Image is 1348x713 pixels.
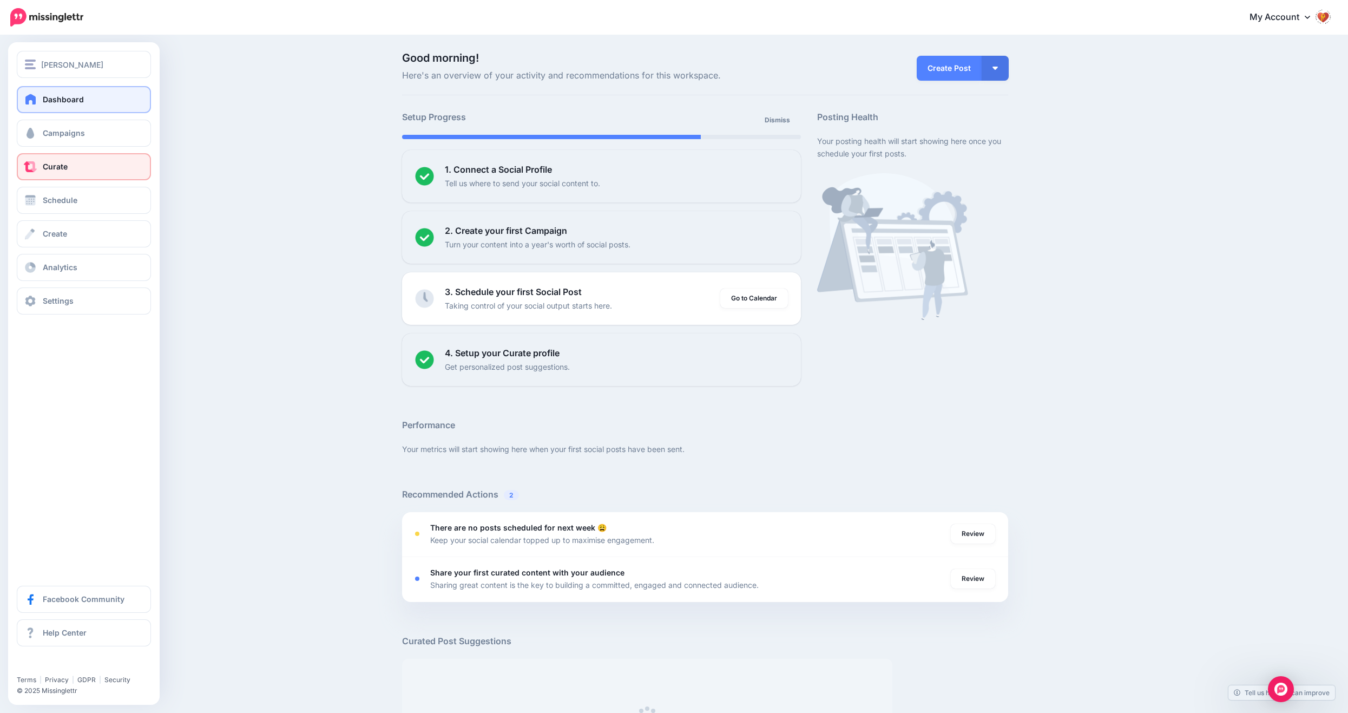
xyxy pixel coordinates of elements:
b: 2. Create your first Campaign [445,225,567,236]
a: Curate [17,153,151,180]
span: Facebook Community [43,594,124,604]
button: [PERSON_NAME] [17,51,151,78]
span: [PERSON_NAME] [41,58,103,71]
img: checked-circle.png [415,228,434,247]
p: Keep your social calendar topped up to maximise engagement. [430,534,654,546]
div: <div class='status-dot small red margin-right'></div>Error [415,577,419,581]
a: Campaigns [17,120,151,147]
a: Create Post [917,56,982,81]
a: Settings [17,287,151,315]
iframe: Twitter Follow Button [17,660,99,671]
p: Tell us where to send your social content to. [445,177,600,189]
span: Dashboard [43,95,84,104]
img: clock-grey.png [415,289,434,308]
a: Security [104,676,130,684]
a: Help Center [17,619,151,646]
h5: Posting Health [817,110,1008,124]
a: Terms [17,676,36,684]
img: menu.png [25,60,36,69]
p: Get personalized post suggestions. [445,361,570,373]
span: Good morning! [402,51,479,64]
b: 1. Connect a Social Profile [445,164,552,175]
a: Schedule [17,187,151,214]
span: Schedule [43,195,77,205]
a: Dashboard [17,86,151,113]
p: Sharing great content is the key to building a committed, engaged and connected audience. [430,579,759,591]
a: GDPR [77,676,96,684]
h5: Setup Progress [402,110,601,124]
a: Facebook Community [17,586,151,613]
h5: Curated Post Suggestions [402,634,1008,648]
a: My Account [1239,4,1332,31]
b: 4. Setup your Curate profile [445,348,560,358]
a: Analytics [17,254,151,281]
li: © 2025 Missinglettr [17,685,157,696]
h5: Performance [402,418,1008,432]
a: Review [951,524,995,544]
a: Review [951,569,995,588]
span: Analytics [43,263,77,272]
a: Tell us how we can improve [1228,685,1335,700]
span: Create [43,229,67,238]
span: Campaigns [43,128,85,138]
img: Missinglettr [10,8,83,27]
span: | [72,676,74,684]
p: Your posting health will start showing here once you schedule your first posts. [817,135,1008,160]
span: | [40,676,42,684]
b: There are no posts scheduled for next week 😩 [430,523,607,532]
h5: Recommended Actions [402,488,1008,501]
a: Dismiss [758,110,797,130]
img: checked-circle.png [415,350,434,369]
span: Here's an overview of your activity and recommendations for this workspace. [402,69,801,83]
span: | [99,676,101,684]
a: Privacy [45,676,69,684]
a: Create [17,220,151,247]
p: Taking control of your social output starts here. [445,299,612,312]
span: 2 [504,490,519,500]
p: Turn your content into a year's worth of social posts. [445,238,630,251]
div: <div class='status-dot small red margin-right'></div>Error [415,532,419,536]
a: Go to Calendar [720,289,788,308]
img: calendar-waiting.png [817,173,968,320]
b: 3. Schedule your first Social Post [445,286,582,297]
b: Share your first curated content with your audience [430,568,624,577]
span: Help Center [43,628,87,637]
img: checked-circle.png [415,167,434,186]
img: arrow-down-white.png [992,67,998,70]
div: Open Intercom Messenger [1268,676,1294,702]
span: Settings [43,296,74,305]
span: Curate [43,162,68,171]
p: Your metrics will start showing here when your first social posts have been sent. [402,443,1008,455]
